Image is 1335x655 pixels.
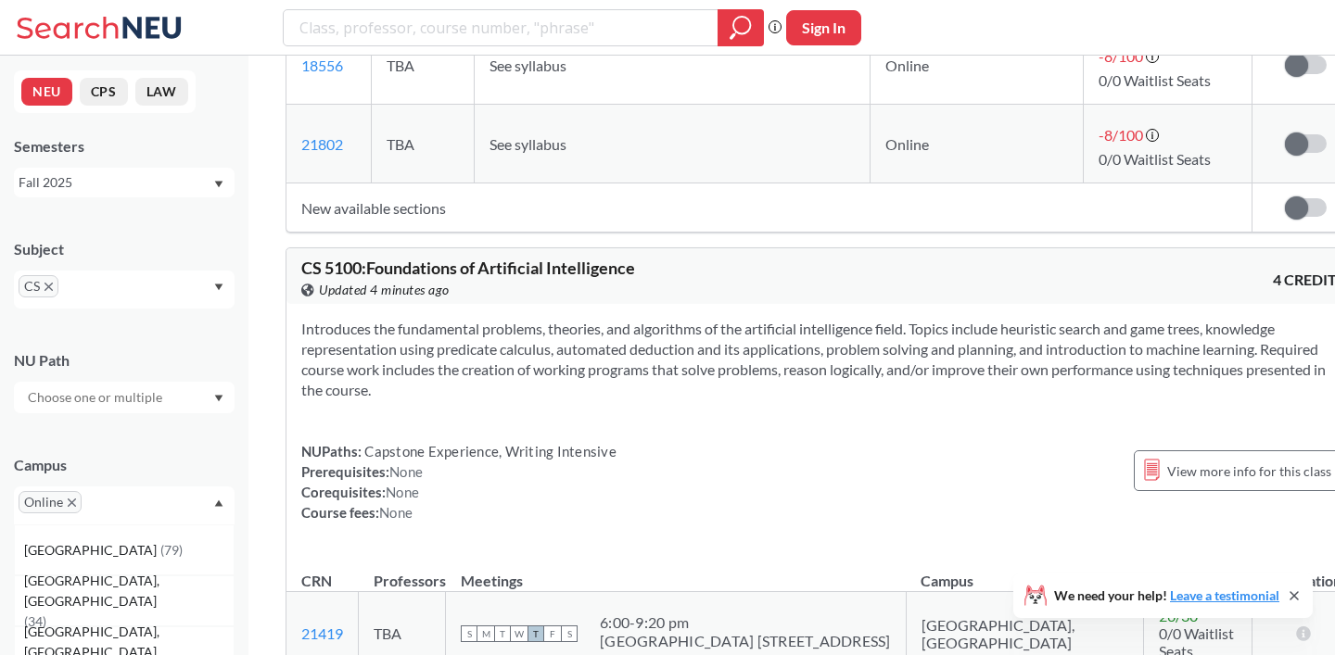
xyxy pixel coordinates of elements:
svg: Dropdown arrow [214,395,223,402]
span: 0/0 Waitlist Seats [1099,71,1211,89]
span: S [561,625,578,642]
span: S [461,625,477,642]
svg: Dropdown arrow [214,499,223,507]
th: Seats [1143,552,1252,592]
div: 6:00 - 9:20 pm [600,613,891,632]
span: See syllabus [489,135,566,153]
span: We need your help! [1054,589,1279,602]
span: F [544,625,561,642]
a: 21802 [301,135,343,153]
svg: X to remove pill [68,498,76,507]
a: 18556 [301,57,343,74]
td: TBA [371,105,474,183]
span: OnlineX to remove pill [19,491,82,513]
span: None [386,484,419,500]
span: ( 79 ) [160,542,183,558]
span: [GEOGRAPHIC_DATA] [24,540,160,561]
span: -8 / 100 [1099,47,1143,65]
a: Leave a testimonial [1170,587,1279,603]
th: Meetings [446,552,907,592]
span: W [511,625,528,642]
div: magnifying glass [718,9,764,46]
div: OnlineX to remove pillDropdown arrow[GEOGRAPHIC_DATA](79)[GEOGRAPHIC_DATA], [GEOGRAPHIC_DATA](34)... [14,486,235,524]
span: View more info for this class [1167,460,1331,483]
button: Sign In [786,10,861,45]
button: LAW [135,78,188,106]
svg: Dropdown arrow [214,181,223,188]
span: T [528,625,544,642]
span: Capstone Experience, Writing Intensive [362,443,617,460]
span: T [494,625,511,642]
span: CSX to remove pill [19,275,58,297]
svg: X to remove pill [44,283,53,291]
td: New available sections [286,183,1252,233]
svg: magnifying glass [730,15,752,41]
div: Semesters [14,136,235,157]
td: Online [871,105,1084,183]
a: 21419 [301,624,343,642]
span: Updated 4 minutes ago [319,280,450,300]
button: CPS [80,78,128,106]
span: 0/0 Waitlist Seats [1099,150,1211,168]
span: M [477,625,494,642]
input: Class, professor, course number, "phrase" [298,12,705,44]
div: Subject [14,239,235,259]
input: Choose one or multiple [19,386,174,409]
div: Fall 2025 [19,172,212,193]
span: ( 34 ) [24,613,46,629]
span: None [379,504,413,521]
th: Professors [359,552,446,592]
button: NEU [21,78,72,106]
div: Fall 2025Dropdown arrow [14,168,235,197]
span: CS 5100 : Foundations of Artificial Intelligence [301,258,635,278]
span: -8 / 100 [1099,126,1143,144]
svg: Dropdown arrow [214,283,223,291]
div: NUPaths: Prerequisites: Corequisites: Course fees: [301,441,617,523]
th: Campus [906,552,1143,592]
div: Dropdown arrow [14,382,235,413]
span: [GEOGRAPHIC_DATA], [GEOGRAPHIC_DATA] [24,571,234,611]
div: NU Path [14,350,235,371]
span: None [389,463,423,480]
div: Campus [14,455,235,475]
div: CSX to remove pillDropdown arrow [14,271,235,309]
td: TBA [371,26,474,105]
div: [GEOGRAPHIC_DATA] [STREET_ADDRESS] [600,632,891,650]
span: See syllabus [489,57,566,74]
div: CRN [301,571,332,591]
td: Online [871,26,1084,105]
